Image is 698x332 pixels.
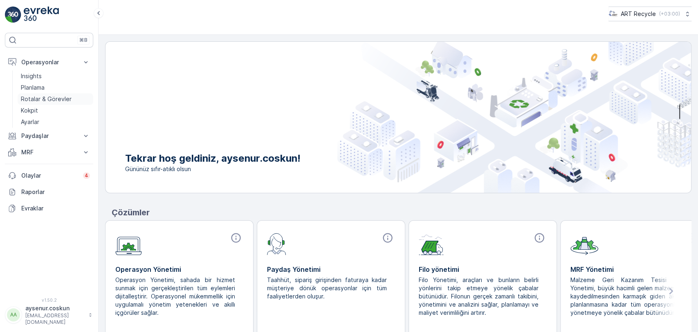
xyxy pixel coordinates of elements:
button: Paydaşlar [5,128,93,144]
img: module-icon [570,232,598,255]
p: Malzeme Geri Kazanım Tesisi (MRF) Yönetimi, büyük hacimli gelen malzemelerin kaydedilmesinden kar... [570,276,692,317]
p: ART Recycle [621,10,656,18]
p: Filo Yönetimi, araçları ve bunların belirli yönlerini takip etmeye yönelik çabalar bütünüdür. Fil... [419,276,540,317]
p: Taahhüt, sipariş girişinden faturaya kadar müşteriye dönük operasyonlar için tüm faaliyetlerden o... [267,276,388,300]
p: Ayarlar [21,118,39,126]
p: Olaylar [21,172,78,180]
p: Çözümler [112,206,691,219]
p: Kokpit [21,106,38,115]
button: ART Recycle(+03:00) [608,7,691,21]
span: v 1.50.2 [5,298,93,303]
p: MRF [21,148,77,156]
img: module-icon [267,232,286,255]
p: Rotalar & Görevler [21,95,72,103]
span: Gününüz sıfır-atıklı olsun [125,165,301,173]
img: image_23.png [608,9,617,18]
a: Insights [18,70,93,82]
img: logo [5,7,21,23]
p: Operasyonlar [21,58,77,66]
img: module-icon [419,232,444,255]
a: Planlama [18,82,93,93]
p: Filo yönetimi [419,264,547,274]
p: Planlama [21,84,45,92]
p: Raporlar [21,188,90,196]
p: Evraklar [21,204,90,212]
p: Tekrar hoş geldiniz, aysenur.coskun! [125,152,301,165]
button: Operasyonlar [5,54,93,70]
a: Evraklar [5,200,93,217]
img: logo_light-DOdMpM7g.png [24,7,59,23]
p: Operasyon Yönetimi [115,264,243,274]
a: Ayarlar [18,116,93,128]
a: Rotalar & Görevler [18,93,93,105]
p: ( +03:00 ) [659,11,680,17]
button: MRF [5,144,93,160]
img: city illustration [337,42,691,193]
p: Operasyon Yönetimi, sahada bir hizmet sunmak için gerçekleştirilen tüm eylemleri dijitalleştirir.... [115,276,237,317]
a: Raporlar [5,184,93,200]
p: Insights [21,72,42,80]
p: Paydaş Yönetimi [267,264,395,274]
p: Paydaşlar [21,132,77,140]
p: aysenur.coskun [25,304,84,312]
div: AA [7,308,20,321]
p: [EMAIL_ADDRESS][DOMAIN_NAME] [25,312,84,325]
p: ⌘B [79,37,88,43]
a: Kokpit [18,105,93,116]
a: Olaylar4 [5,167,93,184]
p: 4 [85,172,88,179]
img: module-icon [115,232,142,255]
button: AAaysenur.coskun[EMAIL_ADDRESS][DOMAIN_NAME] [5,304,93,325]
